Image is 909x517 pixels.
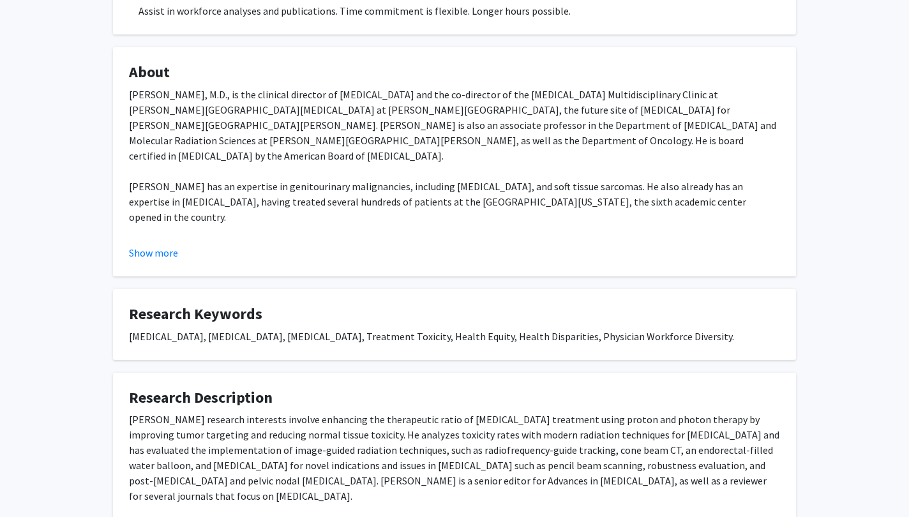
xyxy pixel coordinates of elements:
div: Assist in workforce analyses and publications. Time commitment is flexible. Longer hours possible. [139,3,780,19]
button: Show more [129,245,178,260]
h4: Research Keywords [129,305,780,324]
div: [PERSON_NAME], M.D., is the clinical director of [MEDICAL_DATA] and the co-director of the [MEDIC... [129,87,780,424]
div: [MEDICAL_DATA], [MEDICAL_DATA], [MEDICAL_DATA], Treatment Toxicity, Health Equity, Health Dispari... [129,329,780,344]
iframe: Chat [10,460,54,507]
h4: Research Description [129,389,780,407]
h4: About [129,63,780,82]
